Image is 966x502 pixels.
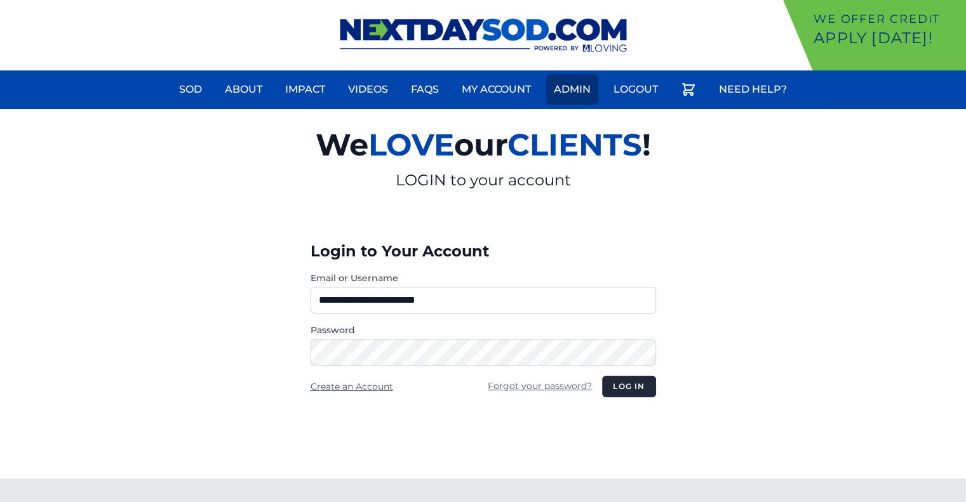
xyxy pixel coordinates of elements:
[217,74,270,105] a: About
[814,28,961,48] p: Apply [DATE]!
[488,380,592,392] a: Forgot your password?
[311,241,656,261] h3: Login to Your Account
[168,119,798,170] h2: We our !
[368,126,454,163] span: LOVE
[507,126,642,163] span: CLIENTS
[340,74,396,105] a: Videos
[711,74,795,105] a: Need Help?
[602,376,655,397] button: Log in
[454,74,539,105] a: My Account
[546,74,598,105] a: Admin
[403,74,446,105] a: FAQs
[311,272,656,284] label: Email or Username
[814,10,961,28] p: We offer Credit
[311,381,393,392] a: Create an Account
[171,74,210,105] a: Sod
[168,170,798,190] p: LOGIN to your account
[311,324,656,336] label: Password
[278,74,333,105] a: Impact
[606,74,666,105] a: Logout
